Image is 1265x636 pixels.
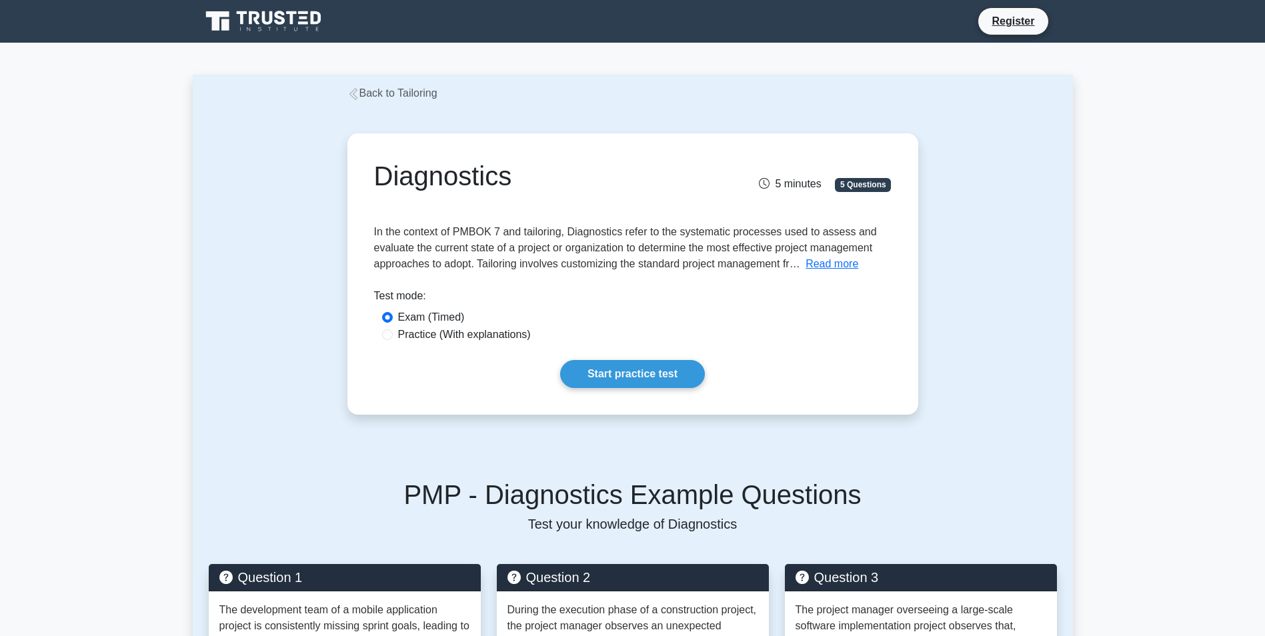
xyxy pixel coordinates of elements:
[219,569,470,585] h5: Question 1
[398,309,465,325] label: Exam (Timed)
[209,516,1057,532] p: Test your knowledge of Diagnostics
[374,160,714,192] h1: Diagnostics
[374,226,877,269] span: In the context of PMBOK 7 and tailoring, Diagnostics refer to the systematic processes used to as...
[347,87,437,99] a: Back to Tailoring
[796,569,1046,585] h5: Question 3
[209,479,1057,511] h5: PMP - Diagnostics Example Questions
[759,178,821,189] span: 5 minutes
[806,256,858,272] button: Read more
[560,360,705,388] a: Start practice test
[984,13,1042,29] a: Register
[835,178,891,191] span: 5 Questions
[374,288,892,309] div: Test mode:
[398,327,531,343] label: Practice (With explanations)
[507,569,758,585] h5: Question 2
